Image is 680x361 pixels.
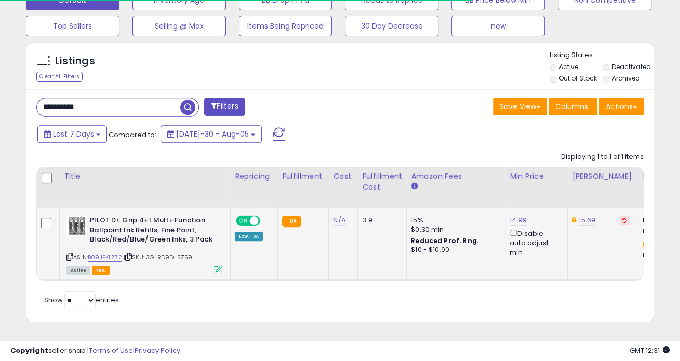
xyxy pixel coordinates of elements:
div: Fulfillment Cost [362,171,402,193]
label: Archived [612,74,640,83]
div: Repricing [235,171,273,182]
button: Selling @ Max [132,16,226,36]
a: B09JFKLZ72 [88,253,122,262]
div: 3.9 [362,216,398,225]
button: [DATE]-30 - Aug-05 [161,125,262,143]
div: Low. FBA [235,232,263,241]
button: Items Being Repriced [239,16,332,36]
button: Save View [493,98,547,115]
label: Deactivated [612,62,651,71]
div: Cost [333,171,353,182]
b: Min: [643,215,658,225]
p: Listing States: [550,50,654,60]
strong: Copyright [10,345,48,355]
div: Fulfillment [282,171,324,182]
div: Min Price [510,171,563,182]
span: Columns [555,101,588,112]
label: Out of Stock [559,74,597,83]
div: [PERSON_NAME] [572,171,634,182]
div: seller snap | | [10,346,180,356]
button: Top Sellers [26,16,119,36]
span: All listings currently available for purchase on Amazon [66,266,90,275]
span: | SKU: 3G-RD9D-5Z59 [124,253,192,261]
span: FBA [92,266,110,275]
span: Compared to: [109,130,156,140]
div: ASIN: [66,216,222,273]
div: Amazon Fees [411,171,501,182]
span: 2025-08-13 12:31 GMT [630,345,670,355]
img: 51AZwtxd-zL._SL40_.jpg [66,216,87,236]
a: Terms of Use [89,345,133,355]
span: [DATE]-30 - Aug-05 [176,129,249,139]
a: 14.99 [510,215,527,225]
b: PILOT Dr. Grip 4+1 Multi-Function Ballpoint Ink Refills, Fine Point, Black/Red/Blue/Green Inks, 3... [90,216,216,247]
a: 15.69 [579,215,595,225]
a: N/A [333,215,345,225]
div: Displaying 1 to 1 of 1 items [561,152,644,162]
span: Last 7 Days [53,129,94,139]
span: OFF [259,217,275,225]
div: Disable auto adjust min [510,228,559,258]
b: Reduced Prof. Rng. [411,236,479,245]
button: Actions [599,98,644,115]
div: Clear All Filters [36,72,83,82]
div: 15% [411,216,497,225]
div: Title [64,171,226,182]
h5: Listings [55,54,95,69]
button: Filters [204,98,245,116]
button: new [451,16,545,36]
span: Show: entries [44,295,119,305]
label: Active [559,62,578,71]
button: 30 Day Decrease [345,16,438,36]
button: Columns [549,98,597,115]
div: $0.30 min [411,225,497,234]
small: FBA [282,216,301,227]
span: ON [237,217,250,225]
a: Privacy Policy [135,345,180,355]
button: Last 7 Days [37,125,107,143]
small: Amazon Fees. [411,182,417,191]
div: $10 - $10.90 [411,246,497,255]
